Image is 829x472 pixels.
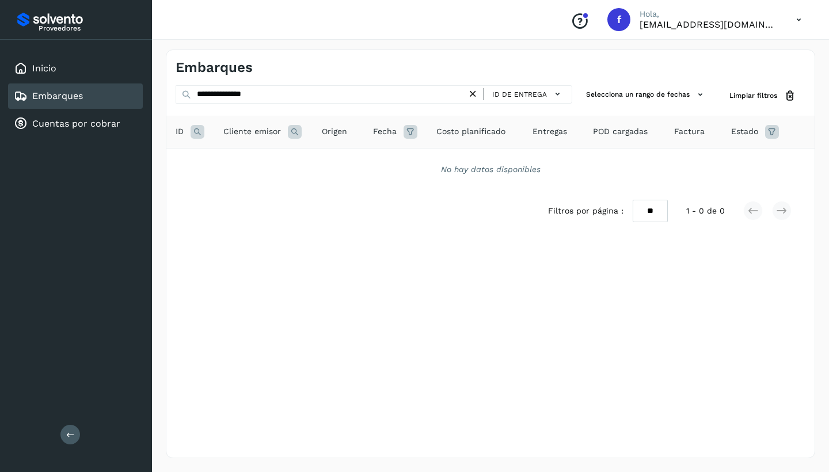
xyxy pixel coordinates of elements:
button: Limpiar filtros [720,85,805,106]
button: ID de entrega [489,86,567,102]
div: No hay datos disponibles [181,163,800,176]
span: POD cargadas [593,125,648,138]
div: Cuentas por cobrar [8,111,143,136]
p: Hola, [640,9,778,19]
p: Proveedores [39,24,138,32]
span: Fecha [373,125,397,138]
a: Cuentas por cobrar [32,118,120,129]
p: factura@grupotevian.com [640,19,778,30]
h4: Embarques [176,59,253,76]
span: Origen [322,125,347,138]
span: Costo planificado [436,125,505,138]
span: Estado [731,125,758,138]
span: Entregas [533,125,567,138]
span: Filtros por página : [548,205,623,217]
span: 1 - 0 de 0 [686,205,725,217]
button: Selecciona un rango de fechas [581,85,711,104]
span: ID de entrega [492,89,547,100]
a: Inicio [32,63,56,74]
span: Factura [674,125,705,138]
div: Embarques [8,83,143,109]
span: ID [176,125,184,138]
span: Cliente emisor [223,125,281,138]
div: Inicio [8,56,143,81]
span: Limpiar filtros [729,90,777,101]
a: Embarques [32,90,83,101]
